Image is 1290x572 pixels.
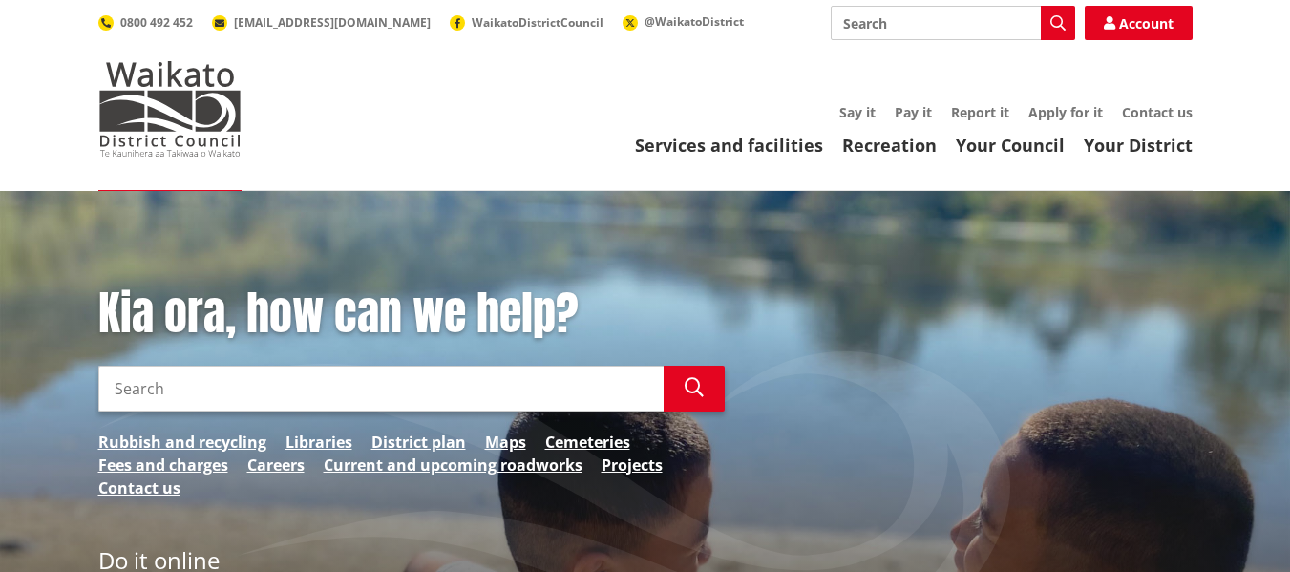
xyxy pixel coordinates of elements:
[285,431,352,454] a: Libraries
[247,454,305,477] a: Careers
[212,14,431,31] a: [EMAIL_ADDRESS][DOMAIN_NAME]
[842,134,937,157] a: Recreation
[371,431,466,454] a: District plan
[450,14,603,31] a: WaikatoDistrictCouncil
[602,454,663,477] a: Projects
[1122,103,1193,121] a: Contact us
[234,14,431,31] span: [EMAIL_ADDRESS][DOMAIN_NAME]
[98,286,725,342] h1: Kia ora, how can we help?
[839,103,876,121] a: Say it
[98,14,193,31] a: 0800 492 452
[623,13,744,30] a: @WaikatoDistrict
[545,431,630,454] a: Cemeteries
[98,61,242,157] img: Waikato District Council - Te Kaunihera aa Takiwaa o Waikato
[485,431,526,454] a: Maps
[120,14,193,31] span: 0800 492 452
[1084,134,1193,157] a: Your District
[98,477,180,499] a: Contact us
[98,431,266,454] a: Rubbish and recycling
[831,6,1075,40] input: Search input
[951,103,1009,121] a: Report it
[98,454,228,477] a: Fees and charges
[1028,103,1103,121] a: Apply for it
[956,134,1065,157] a: Your Council
[635,134,823,157] a: Services and facilities
[1085,6,1193,40] a: Account
[324,454,582,477] a: Current and upcoming roadworks
[472,14,603,31] span: WaikatoDistrictCouncil
[98,366,664,412] input: Search input
[645,13,744,30] span: @WaikatoDistrict
[895,103,932,121] a: Pay it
